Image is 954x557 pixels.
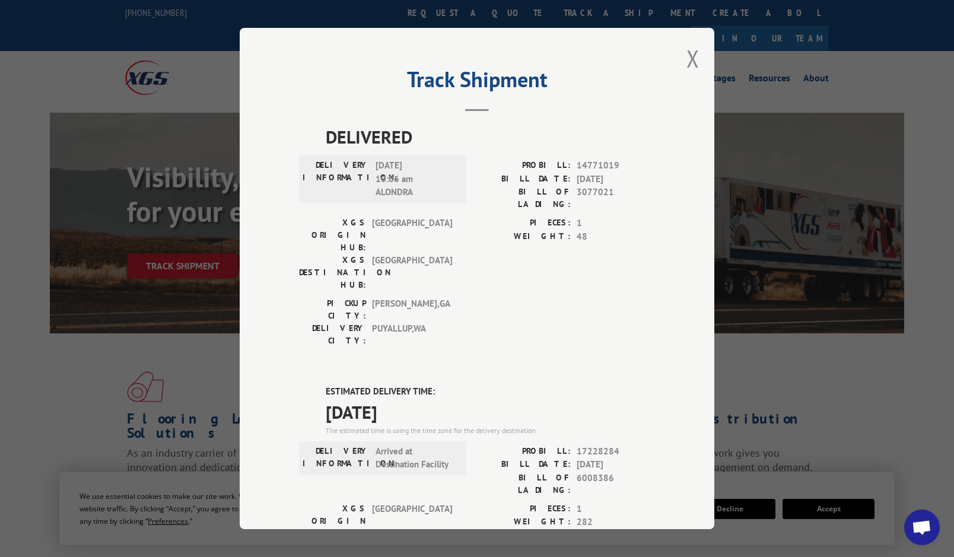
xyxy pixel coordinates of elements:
[326,425,655,436] div: The estimated time is using the time zone for the delivery destination.
[577,458,655,472] span: [DATE]
[686,43,699,74] button: Close modal
[299,254,366,291] label: XGS DESTINATION HUB:
[577,230,655,244] span: 48
[577,515,655,529] span: 282
[372,297,452,322] span: [PERSON_NAME] , GA
[372,322,452,347] span: PUYALLUP , WA
[326,123,655,150] span: DELIVERED
[303,445,370,472] label: DELIVERY INFORMATION:
[372,254,452,291] span: [GEOGRAPHIC_DATA]
[326,399,655,425] span: [DATE]
[299,71,655,94] h2: Track Shipment
[477,173,571,186] label: BILL DATE:
[477,472,571,496] label: BILL OF LADING:
[477,186,571,211] label: BILL OF LADING:
[577,502,655,516] span: 1
[376,445,456,472] span: Arrived at Destination Facility
[299,502,366,540] label: XGS ORIGIN HUB:
[477,217,571,230] label: PIECES:
[577,445,655,459] span: 17228284
[372,502,452,540] span: [GEOGRAPHIC_DATA]
[577,472,655,496] span: 6008386
[477,502,571,516] label: PIECES:
[299,322,366,347] label: DELIVERY CITY:
[577,217,655,230] span: 1
[372,217,452,254] span: [GEOGRAPHIC_DATA]
[904,510,940,545] a: Open chat
[326,385,655,399] label: ESTIMATED DELIVERY TIME:
[376,159,456,199] span: [DATE] 10:06 am ALONDRA
[299,217,366,254] label: XGS ORIGIN HUB:
[299,297,366,322] label: PICKUP CITY:
[577,173,655,186] span: [DATE]
[477,230,571,244] label: WEIGHT:
[577,159,655,173] span: 14771019
[477,458,571,472] label: BILL DATE:
[303,159,370,199] label: DELIVERY INFORMATION:
[477,515,571,529] label: WEIGHT:
[477,445,571,459] label: PROBILL:
[577,186,655,211] span: 3077021
[477,159,571,173] label: PROBILL:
